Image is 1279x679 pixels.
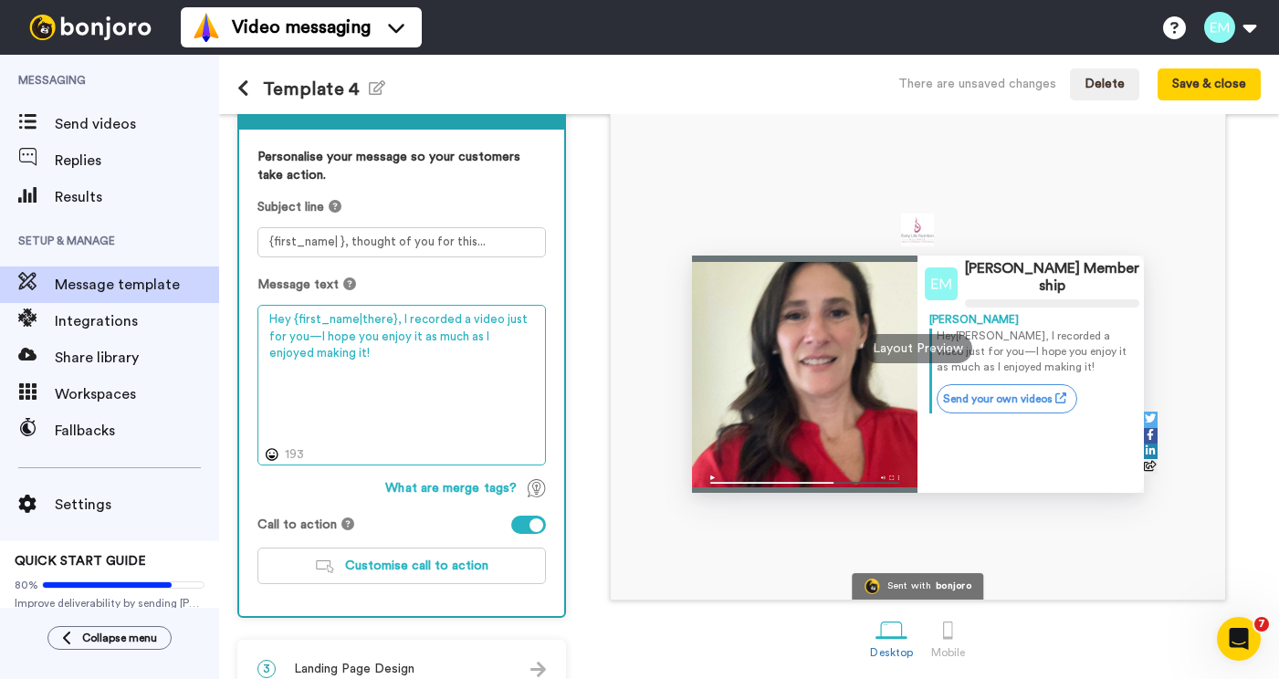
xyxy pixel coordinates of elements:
[55,494,219,516] span: Settings
[1158,68,1261,101] button: Save & close
[530,662,546,677] img: arrow.svg
[257,227,546,257] textarea: {first_name| }, thought of you for this...
[528,479,546,497] img: TagTips.svg
[15,578,38,592] span: 80%
[257,516,337,534] span: Call to action
[22,15,159,40] img: bj-logo-header-white.svg
[863,334,972,363] div: Layout Preview
[257,148,546,184] label: Personalise your message so your customers take action.
[55,274,219,296] span: Message template
[870,646,913,659] div: Desktop
[898,75,1056,93] div: There are unsaved changes
[925,267,958,300] img: Profile Image
[929,312,1132,328] div: [PERSON_NAME]
[55,347,219,369] span: Share library
[232,15,371,40] span: Video messaging
[937,384,1077,413] a: Send your own videos
[15,555,146,568] span: QUICK START GUIDE
[55,310,219,332] span: Integrations
[55,383,219,405] span: Workspaces
[257,660,276,678] span: 3
[345,559,488,572] span: Customise call to action
[55,113,219,135] span: Send videos
[257,198,324,216] span: Subject line
[1070,68,1139,101] button: Delete
[15,596,204,611] span: Improve deliverability by sending [PERSON_NAME]’s from your own email
[47,626,172,650] button: Collapse menu
[294,660,414,678] span: Landing Page Design
[192,13,221,42] img: vm-color.svg
[237,78,385,99] h1: Template 4
[316,560,334,573] img: customiseCTA.svg
[257,276,339,294] span: Message text
[257,305,546,465] textarea: Hey {first_name|there}, I recorded a video just for you—I hope you enjoy it as much as I enjoyed ...
[887,581,931,591] div: Sent with
[257,548,546,584] button: Customise call to action
[861,605,922,668] a: Desktop
[55,420,219,442] span: Fallbacks
[965,260,1139,295] div: [PERSON_NAME] Membership
[1254,617,1269,632] span: 7
[931,646,965,659] div: Mobile
[385,479,517,497] span: What are merge tags?
[1217,617,1261,661] iframe: Intercom live chat
[865,579,880,594] img: Bonjoro Logo
[922,605,974,668] a: Mobile
[55,186,219,208] span: Results
[55,150,219,172] span: Replies
[692,466,918,493] img: player-controls-full.svg
[936,581,971,591] div: bonjoro
[901,214,934,246] img: ae591893-b6b0-4cc0-b404-6870dfb33c55
[937,329,1132,375] p: Hey [PERSON_NAME] , I recorded a video just for you—I hope you enjoy it as much as I enjoyed maki...
[82,631,157,645] span: Collapse menu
